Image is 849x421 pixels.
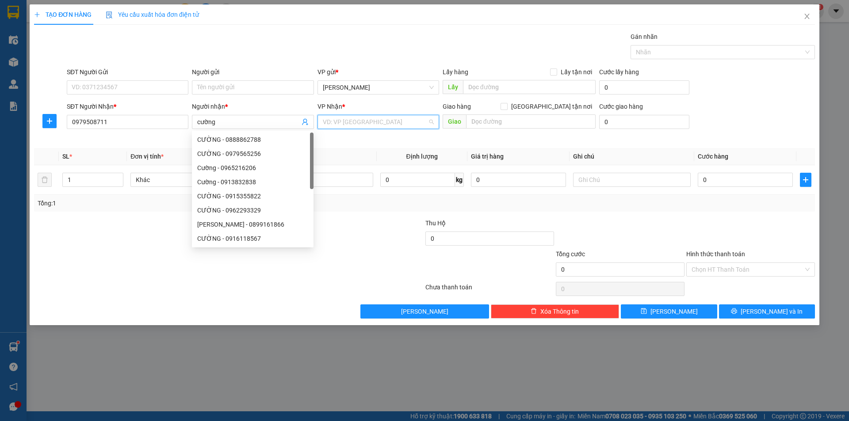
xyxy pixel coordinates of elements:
span: [PERSON_NAME] và In [741,307,803,316]
span: Thu Hộ [425,220,446,227]
div: CƯỜNG - 0962293329 [192,203,314,217]
input: VD: Bàn, Ghế [255,173,373,187]
span: [PERSON_NAME] [650,307,698,316]
span: VP Nhận [317,103,342,110]
span: delete [531,308,537,315]
div: VP gửi [317,67,439,77]
span: SĐT XE [44,38,73,47]
span: plus [800,176,811,183]
label: Hình thức thanh toán [686,250,745,258]
span: Định lượng [406,153,438,160]
span: user-add [302,118,309,125]
label: Cước lấy hàng [599,68,639,76]
span: Giao [443,114,466,129]
span: kg [455,173,464,187]
span: Hoàng Sơn [323,81,434,94]
input: Ghi Chú [573,173,691,187]
button: save[PERSON_NAME] [621,304,717,319]
div: [PERSON_NAME] - 0899161866 [197,220,308,229]
span: Cước hàng [698,153,728,160]
span: [PERSON_NAME] [401,307,448,316]
span: plus [34,11,40,18]
span: [GEOGRAPHIC_DATA] tận nơi [508,102,596,111]
div: Cường - 0913832838 [197,177,308,187]
button: delete [38,173,52,187]
input: Dọc đường [466,114,596,129]
strong: PHIẾU BIÊN NHẬN [35,49,83,68]
button: plus [800,173,811,187]
span: Đơn vị tính [130,153,164,160]
div: Cường - 0913832838 [192,175,314,189]
button: [PERSON_NAME] [360,304,489,319]
div: CƯỜNG - 0915355822 [192,189,314,203]
span: Xóa Thông tin [540,307,579,316]
div: SĐT Người Nhận [67,102,188,111]
input: 0 [471,173,566,187]
div: CƯỜNG - 0979565256 [192,147,314,161]
span: Giá trị hàng [471,153,504,160]
span: printer [731,308,737,315]
div: Tổng: 1 [38,198,328,208]
div: CƯỜNG - 0888862788 [192,133,314,147]
input: Cước lấy hàng [599,80,689,95]
strong: CHUYỂN PHÁT NHANH ĐÔNG LÝ [29,7,89,36]
div: Chưa thanh toán [424,282,555,298]
label: Cước giao hàng [599,103,643,110]
button: Close [795,4,819,29]
span: Tổng cước [556,250,585,258]
span: Khác [136,173,243,186]
div: Cường - 0965216206 [197,163,308,173]
span: Lấy hàng [443,68,468,76]
input: Cước giao hàng [599,115,689,129]
div: Người nhận [192,102,314,111]
span: SL [62,153,69,160]
span: close [803,13,811,20]
div: CƯỜNG - 0962293329 [197,205,308,215]
span: save [641,308,647,315]
span: HS1508250369 [94,36,146,45]
div: CƯỜNG - 0979565256 [197,149,308,159]
div: CƯỜNG - 0915355822 [197,191,308,201]
img: icon [106,11,113,19]
button: deleteXóa Thông tin [491,304,620,319]
div: CƯỜNG - 0888862788 [197,135,308,144]
button: plus [42,114,57,128]
div: Cường - 0965216206 [192,161,314,175]
input: Dọc đường [463,80,596,94]
label: Gán nhãn [631,33,658,40]
div: Người gửi [192,67,314,77]
th: Ghi chú [570,148,694,165]
span: Yêu cầu xuất hóa đơn điện tử [106,11,199,18]
div: Tên không hợp lệ [192,130,314,140]
span: plus [43,118,56,125]
span: Giao hàng [443,103,471,110]
div: SĐT Người Gửi [67,67,188,77]
div: CƯỜNG - 0916118567 [192,231,314,246]
span: Lấy [443,80,463,94]
div: CƯỜNG - 0916118567 [197,234,308,243]
span: TẠO ĐƠN HÀNG [34,11,92,18]
div: trịnh cường - 0899161866 [192,217,314,231]
span: Lấy tận nơi [557,67,596,77]
img: logo [4,26,24,57]
button: printer[PERSON_NAME] và In [719,304,815,319]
